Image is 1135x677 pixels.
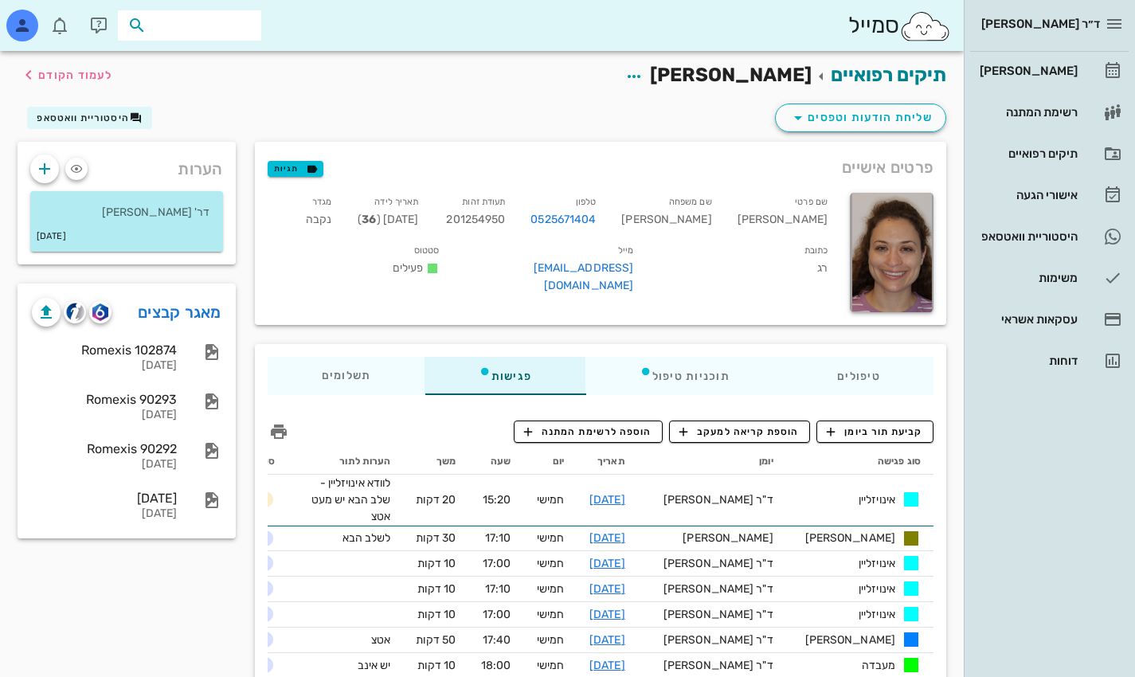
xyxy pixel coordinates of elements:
[32,409,177,422] div: [DATE]
[37,228,66,245] small: [DATE]
[358,213,418,226] span: [DATE] ( )
[32,392,177,407] div: Romexis 90293
[362,213,376,226] strong: 36
[589,531,625,545] a: [DATE]
[417,557,456,570] span: 10 דקות
[393,261,424,275] span: פעילים
[32,441,177,456] div: Romexis 90292
[300,657,390,674] div: יש אינב
[859,581,895,597] span: אינויזליין
[66,303,84,321] img: cliniview logo
[403,449,468,475] th: משך
[530,211,596,229] a: 0525671404
[585,357,783,395] div: תוכניות טיפול
[274,162,315,176] span: תגיות
[589,608,625,621] a: [DATE]
[537,657,565,674] div: חמישי
[589,633,625,647] a: [DATE]
[300,530,390,546] div: לשלב הבא
[321,370,370,382] span: תשלומים
[970,300,1129,338] a: עסקאות אשראי
[43,204,210,221] p: דר' [PERSON_NAME]
[651,491,773,508] div: ד"ר [PERSON_NAME]
[859,555,895,572] span: אינויזליין
[537,632,565,648] div: חמישי
[970,259,1129,297] a: משימות
[805,632,895,648] span: [PERSON_NAME]
[19,61,112,89] button: לעמוד הקודם
[374,197,418,207] small: תאריך לידה
[609,190,724,238] div: [PERSON_NAME]
[300,475,390,525] div: לוודא אינויזליין - שלב הבא יש מעט אטצ
[795,197,828,207] small: שם פרטי
[976,147,1078,160] div: תיקים רפואיים
[589,582,625,596] a: [DATE]
[414,245,440,256] small: סטטוס
[817,261,828,275] span: רג
[859,606,895,623] span: אינויזליין
[537,530,565,546] div: חמישי
[976,354,1078,367] div: דוחות
[589,493,625,507] a: [DATE]
[669,421,810,443] button: הוספת קריאה למעקב
[417,608,456,621] span: 10 דקות
[468,449,524,475] th: שעה
[970,52,1129,90] a: [PERSON_NAME]
[789,108,933,127] span: שליחת הודעות וטפסים
[485,531,511,545] span: 17:10
[981,17,1100,31] span: ד״ר [PERSON_NAME]
[425,357,585,395] div: פגישות
[976,106,1078,119] div: רשימת המתנה
[618,245,633,256] small: מייל
[32,458,177,472] div: [DATE]
[651,657,773,674] div: ד"ר [PERSON_NAME]
[27,107,152,129] button: היסטוריית וואטסאפ
[485,582,511,596] span: 17:10
[38,68,112,82] span: לעמוד הקודם
[416,531,456,545] span: 30 דקות
[32,507,177,521] div: [DATE]
[805,530,895,546] span: [PERSON_NAME]
[553,456,564,467] span: יום
[651,606,773,623] div: ד"ר [PERSON_NAME]
[804,245,828,256] small: כתובת
[775,104,946,132] button: שליחת הודעות וטפסים
[416,633,456,647] span: 50 דקות
[725,190,840,238] div: [PERSON_NAME]
[576,197,597,207] small: טלפון
[878,456,921,467] span: סוג פגישה
[537,606,565,623] div: חמישי
[976,313,1078,326] div: עסקאות אשראי
[524,425,652,439] span: הוספה לרשימת המתנה
[537,491,565,508] div: חמישי
[268,161,323,177] button: תגיות
[976,272,1078,284] div: משימות
[483,633,511,647] span: 17:40
[64,301,86,323] button: cliniview logo
[862,657,896,674] span: מעבדה
[759,456,773,467] span: יומן
[577,449,638,475] th: תאריך
[537,555,565,572] div: חמישי
[679,425,799,439] span: הוספת קריאה למעקב
[859,491,895,508] span: אינויזליין
[970,135,1129,173] a: תיקים רפואיים
[842,155,933,180] span: פרטים אישיים
[970,342,1129,380] a: דוחות
[92,303,108,321] img: romexis logo
[651,555,773,572] div: ד"ר [PERSON_NAME]
[483,557,511,570] span: 17:00
[32,359,177,373] div: [DATE]
[534,261,634,292] a: [EMAIL_ADDRESS][DOMAIN_NAME]
[970,93,1129,131] a: רשימת המתנה
[976,189,1078,202] div: אישורי הגעה
[257,190,344,238] div: נקבה
[481,659,511,672] span: 18:00
[312,197,331,207] small: מגדר
[651,581,773,597] div: ד"ר [PERSON_NAME]
[339,456,390,467] span: הערות לתור
[651,530,773,546] div: [PERSON_NAME]
[483,608,511,621] span: 17:00
[651,632,773,648] div: ד"ר [PERSON_NAME]
[300,632,390,648] div: אטצ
